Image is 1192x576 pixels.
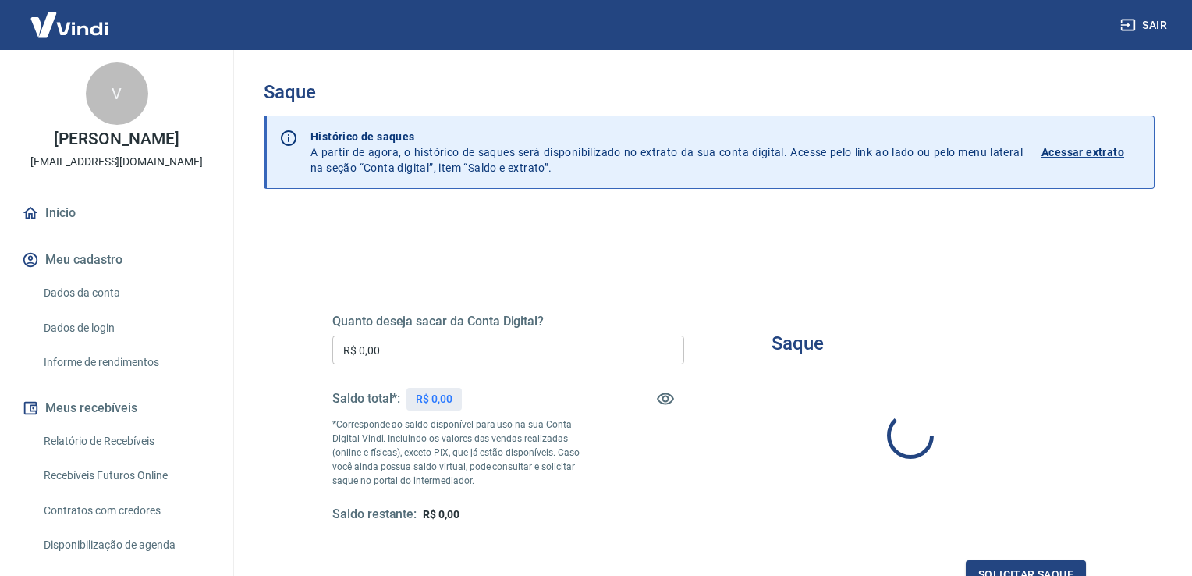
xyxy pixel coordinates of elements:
a: Início [19,196,215,230]
p: R$ 0,00 [416,391,452,407]
p: [EMAIL_ADDRESS][DOMAIN_NAME] [30,154,203,170]
a: Informe de rendimentos [37,347,215,379]
h3: Saque [772,332,824,354]
button: Sair [1117,11,1173,40]
p: Acessar extrato [1041,144,1124,160]
a: Dados da conta [37,277,215,309]
span: R$ 0,00 [423,508,459,521]
h3: Saque [264,81,1155,103]
a: Recebíveis Futuros Online [37,460,215,492]
p: Histórico de saques [310,129,1023,144]
a: Acessar extrato [1041,129,1141,176]
div: V [86,62,148,125]
a: Dados de login [37,312,215,344]
button: Meu cadastro [19,243,215,277]
p: [PERSON_NAME] [54,131,179,148]
p: A partir de agora, o histórico de saques será disponibilizado no extrato da sua conta digital. Ac... [310,129,1023,176]
img: Vindi [19,1,120,48]
h5: Saldo total*: [332,391,400,407]
h5: Saldo restante: [332,507,417,523]
a: Disponibilização de agenda [37,529,215,561]
p: *Corresponde ao saldo disponível para uso na sua Conta Digital Vindi. Incluindo os valores das ve... [332,418,596,488]
a: Contratos com credores [37,495,215,527]
button: Meus recebíveis [19,391,215,425]
h5: Quanto deseja sacar da Conta Digital? [332,314,684,329]
a: Relatório de Recebíveis [37,425,215,457]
